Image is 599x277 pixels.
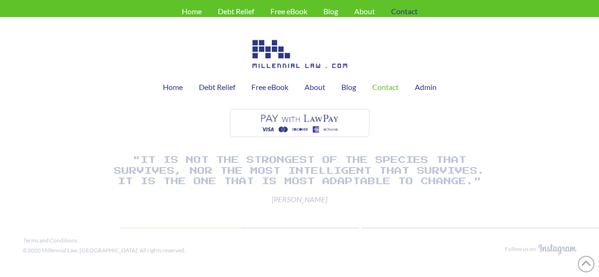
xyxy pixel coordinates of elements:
[199,83,235,91] span: Debt Relief
[304,83,325,91] span: About
[323,8,338,15] span: Blog
[364,75,407,99] a: Contact
[578,256,594,272] a: Back to Top
[163,83,183,91] span: Home
[333,75,364,99] a: Blog
[341,83,356,91] span: Blog
[110,155,489,187] h1: "It is not the strongest of the species that survives, nor the most intelligent that survives. It...
[407,75,445,99] a: Admin
[182,8,202,15] span: Home
[243,75,296,99] a: Free eBook
[505,245,536,253] div: Follow us on
[252,40,347,68] img: Image
[372,83,399,91] span: Contact
[23,238,77,243] span: Terms and Conditions
[23,247,186,255] div: ©2020 Millennial Law, [GEOGRAPHIC_DATA]. All rights reserved.
[296,75,333,99] a: About
[191,75,243,99] a: Debt Relief
[21,235,80,246] a: Terms and Conditions
[110,194,489,205] span: [PERSON_NAME]
[251,83,288,91] span: Free eBook
[155,75,191,99] a: Home
[354,8,375,15] span: About
[228,107,372,140] img: Image
[270,8,307,15] span: Free eBook
[415,83,437,91] span: Admin
[391,8,418,15] span: Contact
[538,244,576,255] img: Image
[218,8,254,15] span: Debt Relief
